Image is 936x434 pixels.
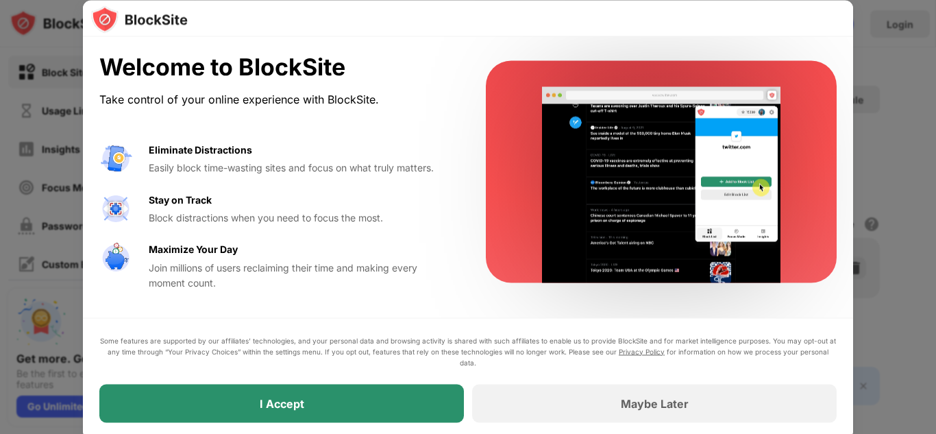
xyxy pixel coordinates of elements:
img: value-safe-time.svg [99,242,132,275]
img: value-focus.svg [99,192,132,225]
img: value-avoid-distractions.svg [99,142,132,175]
img: logo-blocksite.svg [91,5,188,33]
div: I Accept [260,396,304,410]
div: Stay on Track [149,192,212,207]
div: Join millions of users reclaiming their time and making every moment count. [149,260,453,291]
div: Take control of your online experience with BlockSite. [99,89,453,109]
div: Easily block time-wasting sites and focus on what truly matters. [149,160,453,176]
a: Privacy Policy [619,347,665,355]
div: Some features are supported by our affiliates’ technologies, and your personal data and browsing ... [99,335,837,367]
div: Block distractions when you need to focus the most. [149,210,453,225]
div: Eliminate Distractions [149,142,252,157]
div: Welcome to BlockSite [99,53,453,82]
div: Maximize Your Day [149,242,238,257]
div: Maybe Later [621,396,689,410]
